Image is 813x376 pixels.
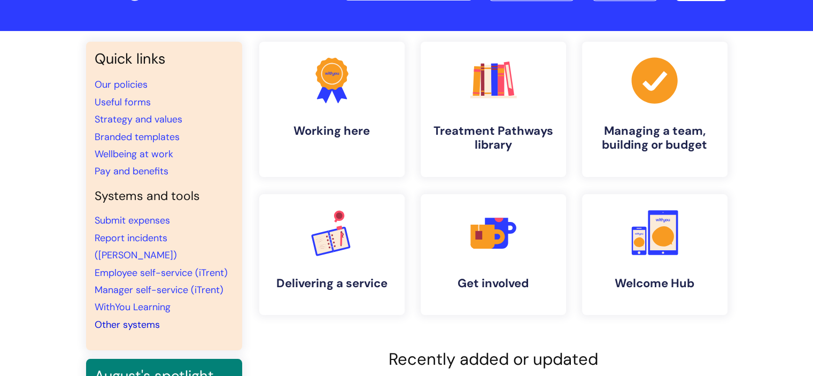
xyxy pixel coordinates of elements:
h3: Quick links [95,50,234,67]
h4: Get involved [429,277,558,290]
a: Welcome Hub [582,194,727,315]
h4: Welcome Hub [591,277,719,290]
a: Managing a team, building or budget [582,42,727,177]
a: Delivering a service [259,194,405,315]
a: Manager self-service (iTrent) [95,283,223,296]
a: Report incidents ([PERSON_NAME]) [95,232,177,262]
a: Branded templates [95,131,180,143]
a: Wellbeing at work [95,148,173,160]
a: Other systems [95,318,160,331]
h4: Systems and tools [95,189,234,204]
h2: Recently added or updated [259,349,727,369]
a: Useful forms [95,96,151,109]
a: Get involved [421,194,566,315]
a: Employee self-service (iTrent) [95,266,228,279]
a: Strategy and values [95,113,182,126]
h4: Working here [268,124,396,138]
h4: Treatment Pathways library [429,124,558,152]
a: Treatment Pathways library [421,42,566,177]
h4: Managing a team, building or budget [591,124,719,152]
h4: Delivering a service [268,277,396,290]
a: Our policies [95,78,148,91]
a: Pay and benefits [95,165,168,178]
a: WithYou Learning [95,301,171,313]
a: Submit expenses [95,214,170,227]
a: Working here [259,42,405,177]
